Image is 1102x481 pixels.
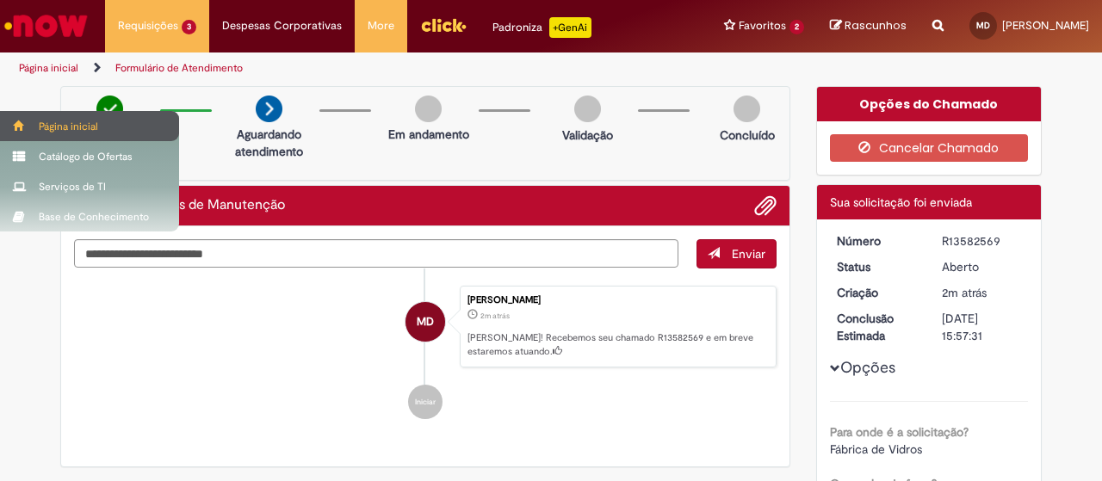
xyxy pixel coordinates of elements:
button: Adicionar anexos [754,194,777,217]
span: Fábrica de Vidros [830,441,922,457]
button: Enviar [696,239,777,268]
dt: Conclusão Estimada [824,310,930,344]
span: Favoritos [739,17,786,34]
span: 2m atrás [942,285,987,300]
span: Despesas Corporativas [222,17,342,34]
p: +GenAi [549,17,591,38]
div: Opções do Chamado [817,87,1042,121]
img: img-circle-grey.png [734,96,760,122]
span: Sua solicitação foi enviada [830,194,972,210]
h2: Revisão de Planos de Manutenção Histórico de tíquete [74,198,285,213]
b: Para onde é a solicitação? [830,424,969,440]
dt: Número [824,232,930,250]
span: [PERSON_NAME] [1002,18,1089,33]
a: Página inicial [19,61,78,75]
p: Concluído [720,126,775,144]
time: 30/09/2025 15:57:28 [942,285,987,300]
div: [PERSON_NAME] [467,295,767,305]
span: 2m atrás [480,311,510,321]
span: 3 [182,20,196,34]
dt: Criação [824,284,930,301]
span: 2 [789,20,804,34]
textarea: Digite sua mensagem aqui... [74,239,678,268]
img: click_logo_yellow_360x200.png [420,12,467,38]
span: Rascunhos [845,17,907,34]
div: Mateus Lopes Dantas [406,302,445,342]
img: check-circle-green.png [96,96,123,122]
time: 30/09/2025 15:57:28 [480,311,510,321]
dt: Status [824,258,930,275]
li: Mateus Lopes Dantas [74,286,777,368]
img: arrow-next.png [256,96,282,122]
a: Formulário de Atendimento [115,61,243,75]
img: ServiceNow [2,9,90,43]
div: Padroniza [492,17,591,38]
span: Requisições [118,17,178,34]
div: [DATE] 15:57:31 [942,310,1022,344]
span: More [368,17,394,34]
button: Cancelar Chamado [830,134,1029,162]
img: img-circle-grey.png [415,96,442,122]
img: img-circle-grey.png [574,96,601,122]
ul: Histórico de tíquete [74,268,777,437]
span: MD [417,301,434,342]
div: Aberto [942,258,1022,275]
p: Em andamento [388,126,469,143]
p: [PERSON_NAME]! Recebemos seu chamado R13582569 e em breve estaremos atuando. [467,331,767,358]
div: 30/09/2025 15:57:28 [942,284,1022,301]
span: MD [976,20,990,31]
p: Aguardando atendimento [227,126,311,160]
p: Validação [562,126,613,144]
ul: Trilhas de página [13,52,721,84]
div: R13582569 [942,232,1022,250]
span: Enviar [732,246,765,262]
a: Rascunhos [830,18,907,34]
